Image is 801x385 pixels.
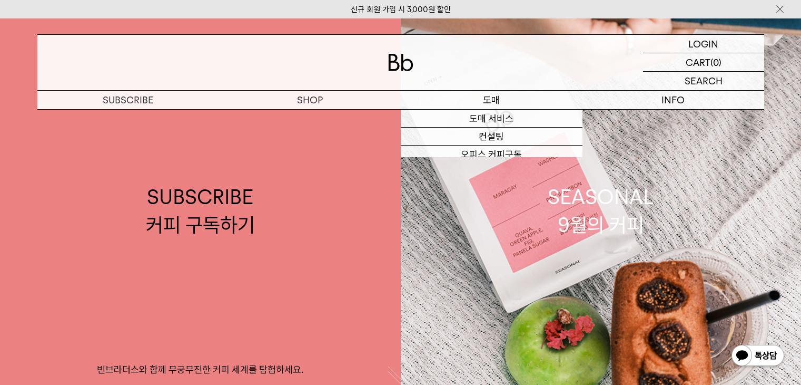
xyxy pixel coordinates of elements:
[401,146,582,163] a: 오피스 커피구독
[685,72,723,90] p: SEARCH
[730,344,785,369] img: 카카오톡 채널 1:1 채팅 버튼
[351,5,451,14] a: 신규 회원 가입 시 3,000원 할인
[401,91,582,109] p: 도매
[710,53,721,71] p: (0)
[146,183,255,239] div: SUBSCRIBE 커피 구독하기
[401,128,582,146] a: 컨설팅
[37,91,219,109] a: SUBSCRIBE
[401,110,582,128] a: 도매 서비스
[686,53,710,71] p: CART
[582,91,764,109] p: INFO
[688,35,718,53] p: LOGIN
[548,183,654,239] div: SEASONAL 9월의 커피
[643,35,764,53] a: LOGIN
[219,91,401,109] a: SHOP
[388,54,413,71] img: 로고
[643,53,764,72] a: CART (0)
